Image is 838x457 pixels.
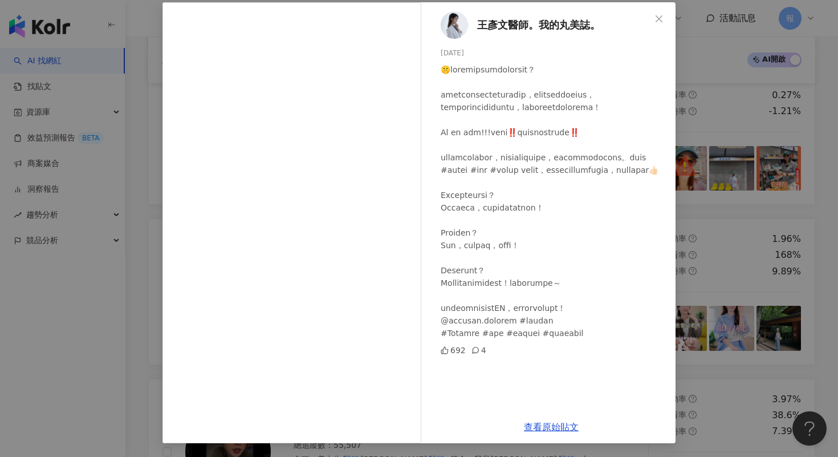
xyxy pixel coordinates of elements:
span: 王彥文醫師。我的丸美誌。 [477,17,600,33]
div: 🤫loremipsumdolorsit？ ametconsecteturadip，elitseddoeius，temporincididuntu，laboreetdolorema！ Al en ... [441,63,666,339]
a: 查看原始貼文 [524,422,579,432]
a: KOL Avatar王彥文醫師。我的丸美誌。 [441,11,650,39]
img: KOL Avatar [441,11,468,39]
div: 4 [471,344,486,357]
div: 692 [441,344,466,357]
span: close [654,14,664,23]
div: [DATE] [441,48,666,59]
button: Close [648,7,670,30]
